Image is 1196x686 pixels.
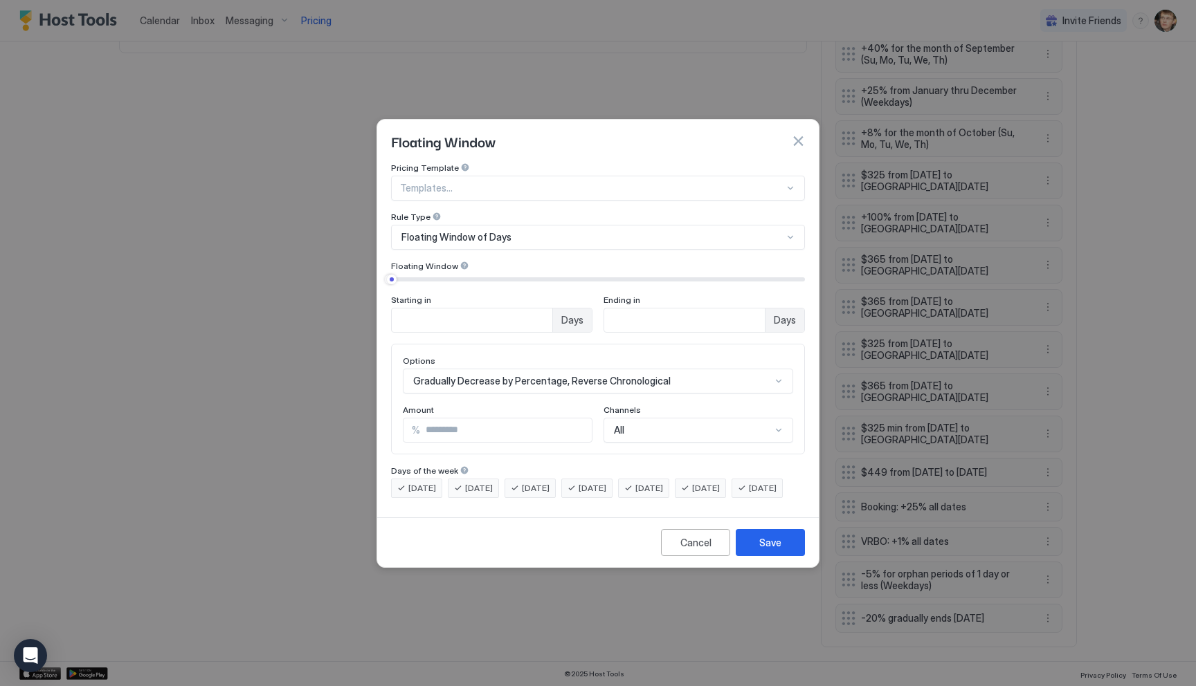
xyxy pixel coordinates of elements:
[736,529,805,556] button: Save
[391,131,496,151] span: Floating Window
[391,295,431,305] span: Starting in
[412,424,420,436] span: %
[614,424,624,436] span: All
[579,482,606,494] span: [DATE]
[408,482,436,494] span: [DATE]
[680,535,712,550] div: Cancel
[635,482,663,494] span: [DATE]
[604,295,640,305] span: Ending in
[420,418,592,442] input: Input Field
[403,355,435,366] span: Options
[391,465,458,476] span: Days of the week
[401,231,511,243] span: Floating Window of Days
[774,314,796,326] span: Days
[561,314,583,326] span: Days
[522,482,550,494] span: [DATE]
[604,308,765,332] input: Input Field
[661,529,730,556] button: Cancel
[14,639,47,672] div: Open Intercom Messenger
[403,405,434,415] span: Amount
[391,163,459,173] span: Pricing Template
[391,261,458,271] span: Floating Window
[465,482,493,494] span: [DATE]
[749,482,777,494] span: [DATE]
[391,212,431,222] span: Rule Type
[413,375,671,387] span: Gradually Decrease by Percentage, Reverse Chronological
[604,405,641,415] span: Channels
[392,308,552,332] input: Input Field
[759,535,781,550] div: Save
[692,482,720,494] span: [DATE]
